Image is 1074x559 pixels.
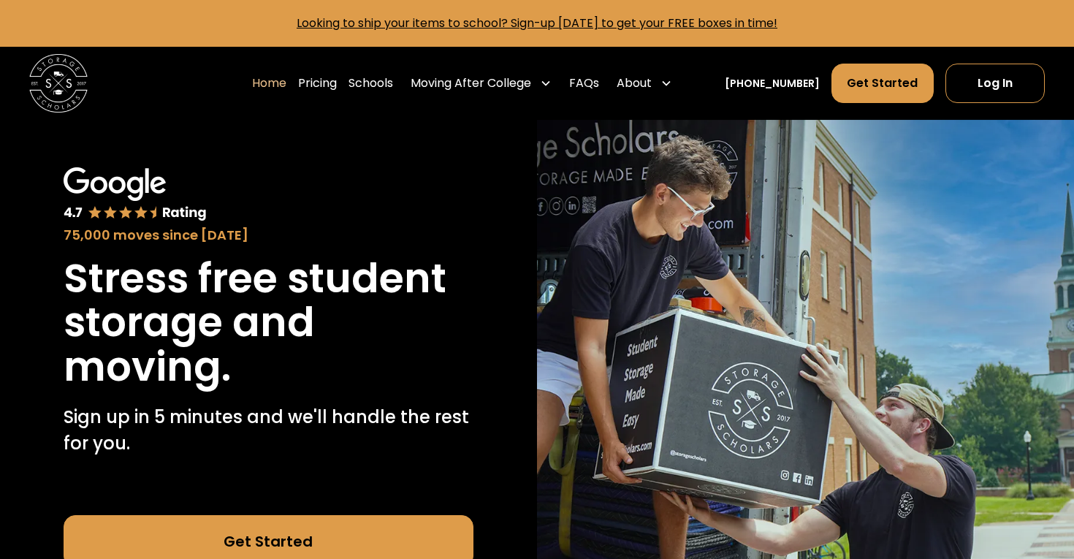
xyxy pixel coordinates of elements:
[411,75,531,92] div: Moving After College
[617,75,652,92] div: About
[297,15,777,31] a: Looking to ship your items to school? Sign-up [DATE] to get your FREE boxes in time!
[298,63,337,104] a: Pricing
[64,167,207,222] img: Google 4.7 star rating
[349,63,393,104] a: Schools
[569,63,599,104] a: FAQs
[29,54,88,113] img: Storage Scholars main logo
[831,64,933,103] a: Get Started
[611,63,678,104] div: About
[945,64,1045,103] a: Log In
[725,76,820,91] a: [PHONE_NUMBER]
[405,63,557,104] div: Moving After College
[64,225,473,245] div: 75,000 moves since [DATE]
[64,404,473,457] p: Sign up in 5 minutes and we'll handle the rest for you.
[64,256,473,389] h1: Stress free student storage and moving.
[252,63,286,104] a: Home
